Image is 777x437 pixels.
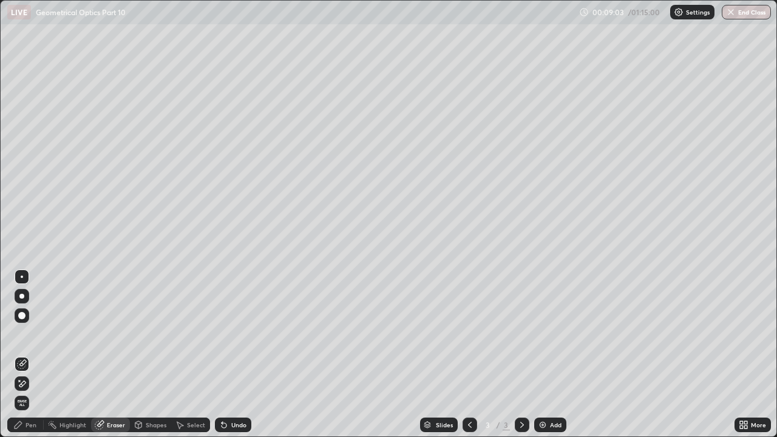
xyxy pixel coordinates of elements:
div: / [497,421,500,429]
div: Select [187,422,205,428]
span: Erase all [15,399,29,407]
div: Pen [25,422,36,428]
button: End Class [722,5,771,19]
div: Eraser [107,422,125,428]
p: Settings [686,9,710,15]
div: Highlight [59,422,86,428]
p: LIVE [11,7,27,17]
div: Slides [436,422,453,428]
div: More [751,422,766,428]
div: 3 [482,421,494,429]
img: class-settings-icons [674,7,684,17]
div: 3 [503,419,510,430]
p: Geometrical Optics Part 10 [36,7,126,17]
div: Undo [231,422,246,428]
img: add-slide-button [538,420,548,430]
img: end-class-cross [726,7,736,17]
div: Shapes [146,422,166,428]
div: Add [550,422,562,428]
